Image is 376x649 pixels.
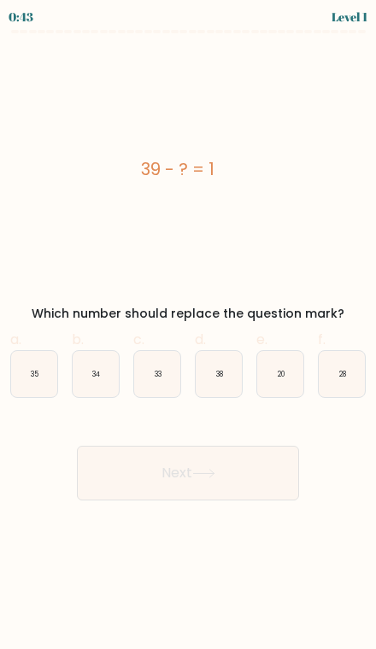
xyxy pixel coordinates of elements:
text: 34 [91,370,100,379]
text: 28 [338,370,345,379]
div: Level 1 [332,8,367,26]
span: d. [195,330,206,349]
span: a. [10,330,21,349]
span: b. [72,330,84,349]
div: 0:43 [9,8,33,26]
text: 20 [277,370,284,379]
div: Which number should replace the question mark? [7,305,369,323]
text: 33 [153,370,161,379]
text: 35 [30,370,38,379]
span: e. [256,330,267,349]
span: c. [133,330,144,349]
button: Next [77,446,299,500]
span: f. [318,330,326,349]
text: 38 [214,370,222,379]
